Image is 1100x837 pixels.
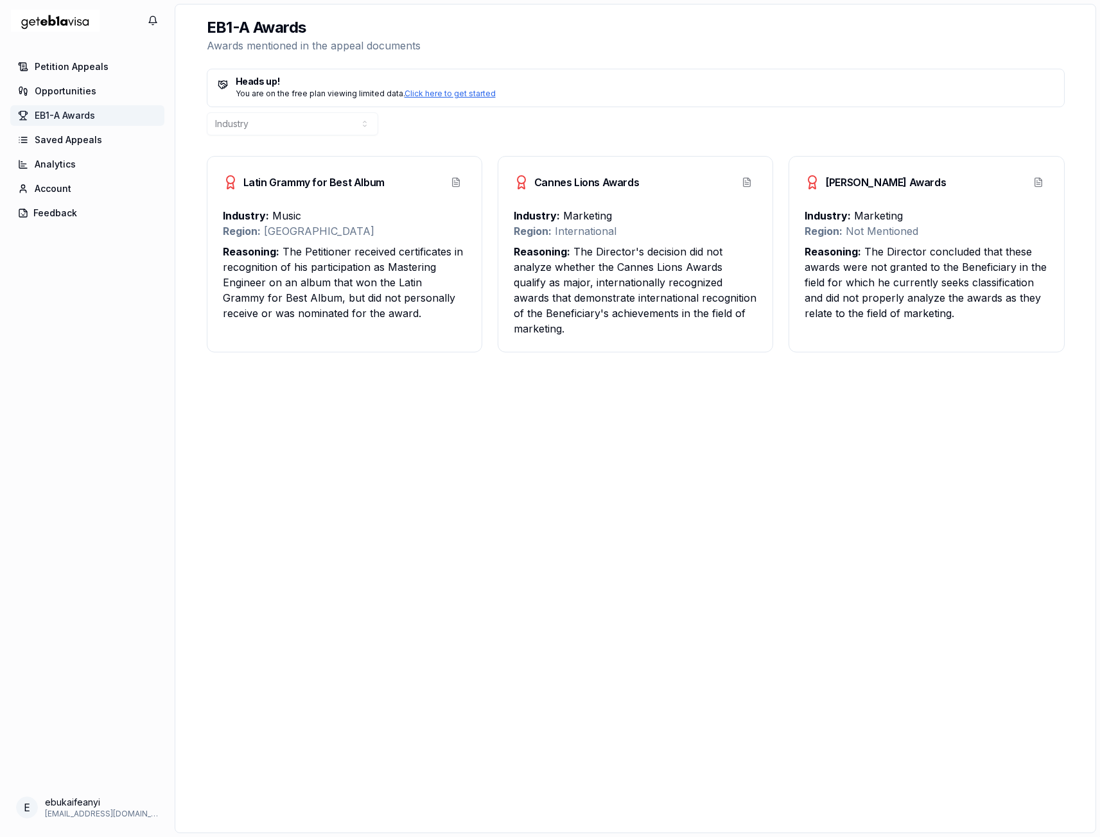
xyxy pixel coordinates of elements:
[10,4,100,37] img: geteb1avisa logo
[514,208,757,223] p: Marketing
[24,800,30,815] span: e
[514,245,570,258] strong: Reasoning:
[514,223,757,239] p: International
[207,38,421,53] p: Awards mentioned in the appeal documents
[35,60,109,73] span: Petition Appeals
[805,223,1048,239] p: Not Mentioned
[805,175,946,190] h3: [PERSON_NAME] Awards
[45,796,159,809] span: ebukaifeanyi
[207,17,421,38] h2: EB1-A Awards
[45,809,159,819] span: [EMAIL_ADDRESS][DOMAIN_NAME]
[223,208,466,223] p: Music
[10,4,100,37] a: Home Page
[805,245,861,258] strong: Reasoning:
[223,175,385,190] h3: Latin Grammy for Best Album
[218,77,1054,86] h5: Heads up!
[10,130,164,150] a: Saved Appeals
[35,109,95,122] span: EB1-A Awards
[805,208,1048,223] p: Marketing
[35,158,76,171] span: Analytics
[514,244,757,336] p: The Director's decision did not analyze whether the Cannes Lions Awards qualify as major, interna...
[514,209,560,222] strong: Industry:
[10,81,164,101] a: Opportunities
[514,225,552,237] strong: Region:
[10,178,164,199] a: Account
[207,69,1065,107] a: Heads up!You are on the free plan viewing limited data.Click here to get started
[223,244,466,321] p: The Petitioner received certificates in recognition of his participation as Mastering Engineer on...
[10,56,164,77] a: Petition Appeals
[35,182,71,195] span: Account
[10,105,164,126] a: EB1-A Awards
[514,175,639,190] h3: Cannes Lions Awards
[223,245,279,258] strong: Reasoning:
[10,791,164,824] button: Open your profile menu
[10,203,164,223] button: Feedback
[223,209,269,222] strong: Industry:
[405,89,496,98] a: Click here to get started
[35,134,102,146] span: Saved Appeals
[218,89,1054,99] div: You are on the free plan viewing limited data.
[805,225,842,237] strong: Region:
[805,209,851,222] strong: Industry:
[223,223,466,239] p: [GEOGRAPHIC_DATA]
[805,244,1048,321] p: The Director concluded that these awards were not granted to the Beneficiary in the field for whi...
[223,225,261,237] strong: Region:
[35,85,96,98] span: Opportunities
[10,154,164,175] a: Analytics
